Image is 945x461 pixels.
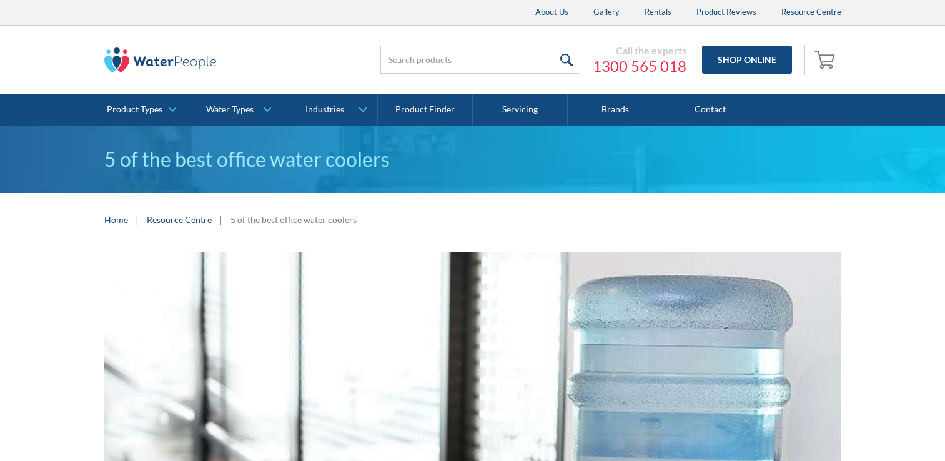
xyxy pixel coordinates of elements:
img: The Water People [104,47,217,72]
a: Industries [282,94,377,126]
a: Product Types [92,94,187,126]
div: Call the experts [593,44,686,57]
a: Water Types [187,94,282,126]
div: Product Types [107,104,162,115]
div: Industries [305,104,344,115]
a: Contact [663,94,758,126]
a: Product Finder [378,94,473,126]
img: shopping cart [814,49,838,69]
a: Open empty cart [811,45,841,75]
div: | [134,212,141,227]
div: 5 of the best office water coolers [230,213,357,226]
div: | [218,212,224,227]
div: Water Types [206,104,254,115]
a: 1300 565 018 [593,57,686,76]
h1: 5 of the best office water coolers [104,144,841,174]
a: Shop Online [702,46,792,74]
a: Home [104,213,128,226]
a: Resource Centre [147,213,212,226]
input: Search products [380,46,580,74]
a: Brands [568,94,663,126]
a: Servicing [473,94,568,126]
